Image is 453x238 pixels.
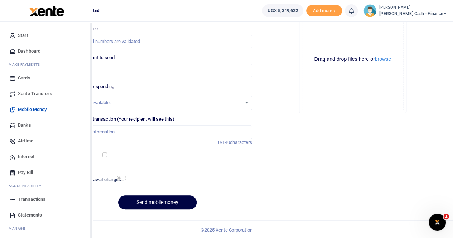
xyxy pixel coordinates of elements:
a: Dashboard [6,43,87,59]
label: Memo for this transaction (Your recipient will see this) [63,116,174,123]
li: Ac [6,180,87,191]
span: Pay Bill [18,169,33,176]
span: anage [12,226,25,231]
span: Mobile Money [18,106,47,113]
span: 0/140 [218,140,230,145]
span: Airtime [18,137,33,145]
a: Banks [6,117,87,133]
span: characters [230,140,252,145]
div: Drag and drop files here or [302,56,403,63]
a: Statements [6,207,87,223]
a: Mobile Money [6,102,87,117]
input: UGX [63,64,252,77]
img: profile-user [363,4,376,17]
span: UGX 5,349,622 [268,7,298,14]
span: [PERSON_NAME] Cash - Finance [379,10,447,17]
a: Cards [6,70,87,86]
span: Banks [18,122,31,129]
span: Cards [18,74,30,82]
a: Internet [6,149,87,165]
iframe: Intercom live chat [429,214,446,231]
li: Toup your wallet [306,5,342,17]
a: Add money [306,8,342,13]
li: M [6,223,87,234]
li: Wallet ballance [259,4,306,17]
span: countability [14,183,41,189]
span: Xente Transfers [18,90,52,97]
span: Statements [18,212,42,219]
a: profile-user [PERSON_NAME] [PERSON_NAME] Cash - Finance [363,4,447,17]
small: [PERSON_NAME] [379,5,447,11]
a: Xente Transfers [6,86,87,102]
button: Send mobilemoney [118,195,197,209]
a: Airtime [6,133,87,149]
span: Transactions [18,196,45,203]
li: M [6,59,87,70]
input: MTN & Airtel numbers are validated [63,35,252,48]
a: logo-small logo-large logo-large [29,8,64,13]
span: Dashboard [18,48,40,55]
img: logo-large [29,6,64,16]
span: ake Payments [12,62,40,67]
div: No options available. [68,99,242,106]
span: Start [18,32,28,39]
span: 1 [443,214,449,219]
span: Add money [306,5,342,17]
a: Transactions [6,191,87,207]
input: Enter extra information [63,125,252,139]
div: File Uploader [299,6,406,113]
button: browse [375,57,391,62]
a: Pay Bill [6,165,87,180]
a: UGX 5,349,622 [262,4,303,17]
span: Internet [18,153,34,160]
a: Start [6,28,87,43]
